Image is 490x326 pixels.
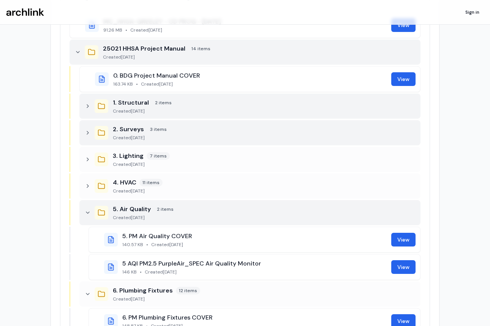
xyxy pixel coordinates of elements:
[147,152,170,160] span: 7 items
[122,269,137,275] span: 146 KB
[122,259,387,268] h4: 5 AQI PM2.5 PurpleAir_SPEC Air Quality Monitor
[152,99,175,107] span: 2 items
[391,233,416,246] a: View
[6,8,44,16] img: Archlink
[147,126,170,133] span: 3 items
[461,6,484,18] a: Sign in
[146,242,148,248] span: •
[103,27,122,33] span: 91.26 MB
[113,205,151,214] h3: 5. Air Quality
[136,81,138,87] span: •
[122,232,387,241] h4: 5. PM Air Quality COVER
[139,179,163,186] span: 11 items
[103,44,185,53] h3: 25021 HHSA Project Manual
[145,269,177,275] span: Created [DATE]
[113,161,416,167] p: Created [DATE]
[140,269,142,275] span: •
[176,287,200,294] span: 12 items
[391,72,416,86] a: View
[113,135,416,141] p: Created [DATE]
[391,18,416,32] a: View
[125,27,127,33] span: •
[113,215,416,221] p: Created [DATE]
[154,205,177,213] span: 2 items
[151,242,183,248] span: Created [DATE]
[113,98,149,107] h3: 1. Structural
[141,81,173,87] span: Created [DATE]
[113,151,144,161] h3: 3. Lighting
[113,71,387,80] h4: 0. BDG Project Manual COVER
[130,27,162,33] span: Created [DATE]
[113,108,416,114] p: Created [DATE]
[113,188,416,194] p: Created [DATE]
[113,125,144,134] h3: 2. Surveys
[113,296,416,302] p: Created [DATE]
[122,242,143,248] span: 140.57 KB
[113,178,136,187] h3: 4. HVAC
[188,45,213,52] span: 14 items
[113,81,133,87] span: 163.74 KB
[122,313,387,322] h4: 6. PM Plumbing Fixtures COVER
[113,286,173,295] h3: 6. Plumbing Fixtures
[391,260,416,274] a: View
[103,54,416,60] p: Created [DATE]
